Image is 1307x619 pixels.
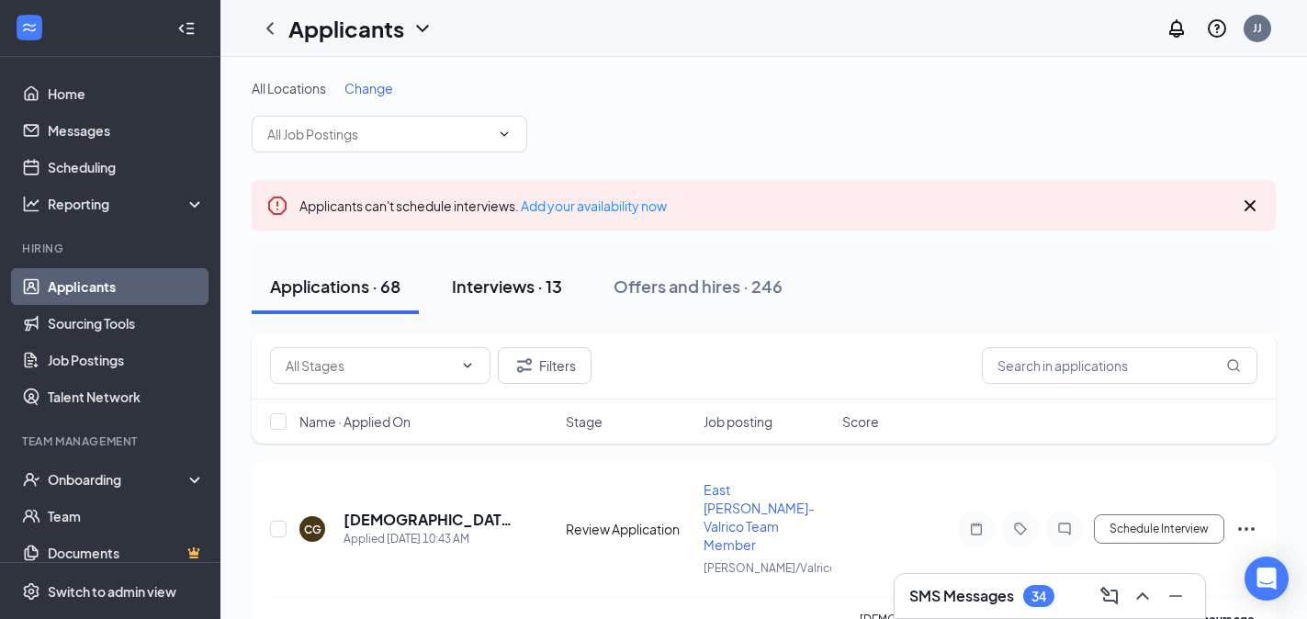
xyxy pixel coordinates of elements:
svg: ChevronDown [497,127,512,141]
div: Applied [DATE] 10:43 AM [344,530,516,548]
svg: Tag [1009,522,1031,536]
span: Change [344,80,393,96]
input: All Stages [286,355,453,376]
input: Search in applications [982,347,1257,384]
span: Applicants can't schedule interviews. [299,197,667,214]
a: Add your availability now [521,197,667,214]
h5: [DEMOGRAPHIC_DATA][PERSON_NAME] [344,510,516,530]
span: [PERSON_NAME]/Valrico [704,561,837,575]
svg: Collapse [177,19,196,38]
a: DocumentsCrown [48,535,205,571]
a: Talent Network [48,378,205,415]
svg: ChevronUp [1132,585,1154,607]
div: Onboarding [48,470,189,489]
div: Team Management [22,433,201,449]
div: Switch to admin view [48,582,176,601]
div: JJ [1253,20,1262,36]
div: CG [304,522,321,537]
button: ChevronUp [1128,581,1157,611]
a: Messages [48,112,205,149]
svg: Filter [513,355,535,377]
div: Offers and hires · 246 [614,275,783,298]
button: ComposeMessage [1095,581,1124,611]
div: Review Application [566,520,693,538]
span: Stage [566,412,603,431]
div: Open Intercom Messenger [1245,557,1289,601]
button: Minimize [1161,581,1190,611]
a: Sourcing Tools [48,305,205,342]
svg: QuestionInfo [1206,17,1228,39]
svg: Ellipses [1235,518,1257,540]
div: Hiring [22,241,201,256]
svg: Minimize [1165,585,1187,607]
svg: UserCheck [22,470,40,489]
svg: Error [266,195,288,217]
span: All Locations [252,80,326,96]
h3: SMS Messages [909,586,1014,606]
span: Score [842,412,879,431]
button: Schedule Interview [1094,514,1224,544]
input: All Job Postings [267,124,490,144]
svg: WorkstreamLogo [20,18,39,37]
svg: Analysis [22,195,40,213]
div: Interviews · 13 [452,275,562,298]
svg: ChevronDown [411,17,434,39]
a: Job Postings [48,342,205,378]
svg: ChevronDown [460,358,475,373]
svg: ChatInactive [1053,522,1076,536]
button: Filter Filters [498,347,592,384]
h1: Applicants [288,13,404,44]
a: Scheduling [48,149,205,186]
svg: Note [965,522,987,536]
a: Home [48,75,205,112]
span: Name · Applied On [299,412,411,431]
div: 34 [1031,589,1046,604]
svg: Settings [22,582,40,601]
div: Applications · 68 [270,275,400,298]
svg: MagnifyingGlass [1226,358,1241,373]
svg: Cross [1239,195,1261,217]
span: East [PERSON_NAME]-Valrico Team Member [704,481,815,553]
svg: ComposeMessage [1099,585,1121,607]
span: Job posting [704,412,772,431]
svg: ChevronLeft [259,17,281,39]
div: Reporting [48,195,206,213]
a: Team [48,498,205,535]
svg: Notifications [1166,17,1188,39]
a: Applicants [48,268,205,305]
